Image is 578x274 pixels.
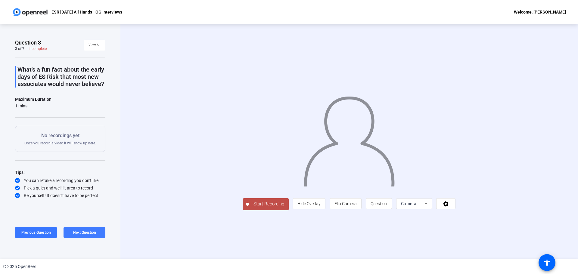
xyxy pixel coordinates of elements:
[303,91,395,186] img: overlay
[243,198,289,210] button: Start Recording
[21,230,51,235] span: Previous Question
[64,227,105,238] button: Next Question
[73,230,96,235] span: Next Question
[84,40,105,51] button: View All
[249,201,289,208] span: Start Recording
[89,41,101,50] span: View All
[15,185,105,191] div: Pick a quiet and well-lit area to record
[15,103,51,109] div: 1 mins
[15,227,57,238] button: Previous Question
[29,46,47,51] div: Incomplete
[51,8,122,16] p: ESR [DATE] All Hands - OG Interviews
[3,263,36,270] div: © 2025 OpenReel
[24,132,96,139] p: No recordings yet
[15,177,105,183] div: You can retake a recording you don’t like
[15,39,41,46] span: Question 3
[15,192,105,199] div: Be yourself! It doesn’t have to be perfect
[15,169,105,176] div: Tips:
[293,198,325,209] button: Hide Overlay
[15,46,24,51] div: 3 of 7
[17,66,105,88] p: What's a fun fact about the early days of ES Risk that most new associates would never believe?
[334,201,357,206] span: Flip Camera
[401,201,417,206] span: Camera
[297,201,321,206] span: Hide Overlay
[24,132,96,146] div: Once you record a video it will show up here.
[371,201,387,206] span: Question
[514,8,566,16] div: Welcome, [PERSON_NAME]
[12,6,48,18] img: OpenReel logo
[543,259,551,266] mat-icon: accessibility
[366,198,392,209] button: Question
[330,198,362,209] button: Flip Camera
[15,96,51,103] div: Maximum Duration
